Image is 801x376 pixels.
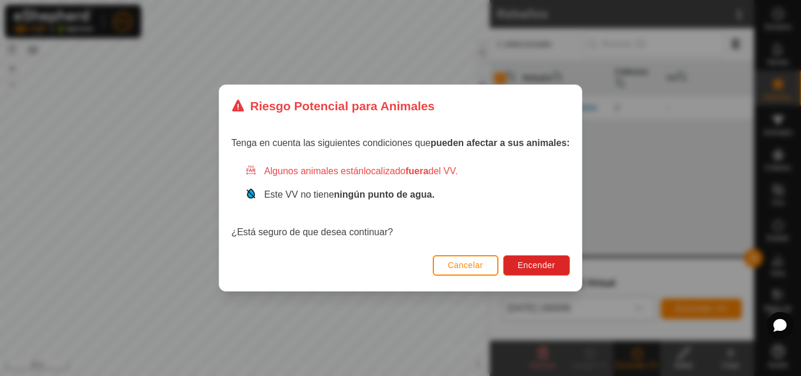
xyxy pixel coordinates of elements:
[231,97,435,115] div: Riesgo Potencial para Animales
[518,260,555,270] span: Encender
[334,189,435,199] strong: ningún punto de agua.
[231,164,569,239] div: ¿Está seguro de que desea continuar?
[245,164,569,178] div: Algunos animales están
[364,166,457,176] span: localizado del VV.
[448,260,483,270] span: Cancelar
[231,138,569,148] span: Tenga en cuenta las siguientes condiciones que
[503,255,570,276] button: Encender
[430,138,569,148] strong: pueden afectar a sus animales:
[264,189,435,199] span: Este VV no tiene
[405,166,428,176] strong: fuera
[433,255,498,276] button: Cancelar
